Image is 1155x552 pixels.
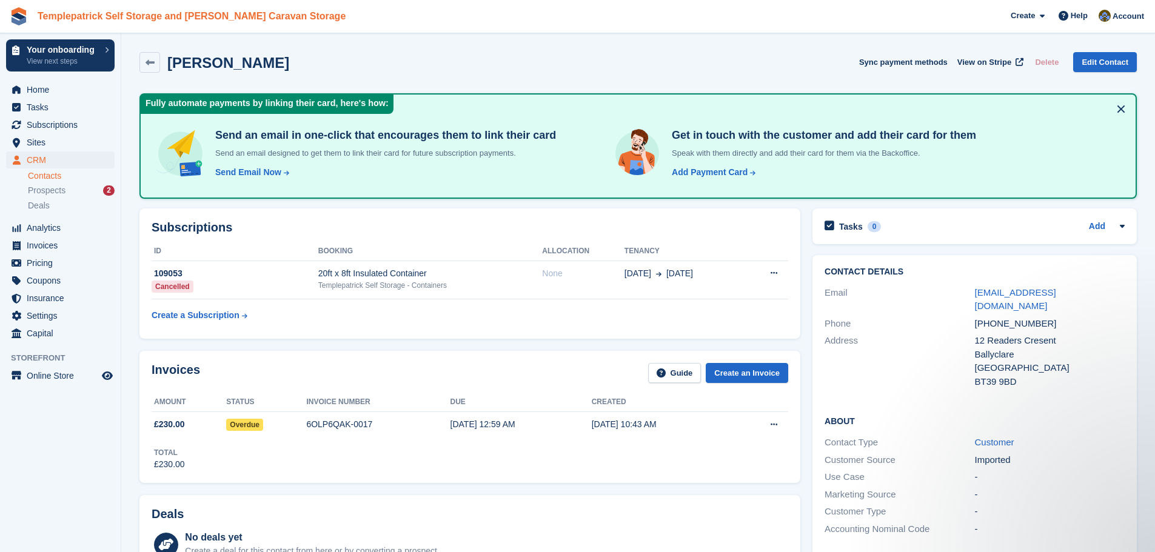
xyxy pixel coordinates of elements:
[6,237,115,254] a: menu
[318,242,543,261] th: Booking
[152,393,226,412] th: Amount
[975,488,1125,502] div: -
[839,221,863,232] h2: Tasks
[28,184,115,197] a: Prospects 2
[975,287,1056,311] a: [EMAIL_ADDRESS][DOMAIN_NAME]
[28,170,115,182] a: Contacts
[825,286,974,313] div: Email
[975,453,1125,467] div: Imported
[185,530,439,545] div: No deals yet
[825,267,1125,277] h2: Contact Details
[975,505,1125,519] div: -
[152,221,788,234] h2: Subscriptions
[6,219,115,236] a: menu
[542,267,624,280] div: None
[306,418,450,431] div: 6OLP6QAK-0017
[825,522,974,536] div: Accounting Nominal Code
[859,52,948,72] button: Sync payment methods
[152,304,247,327] a: Create a Subscription
[10,7,28,25] img: stora-icon-8386f47178a22dfd0bd8f6a31ec36ba5ce8667c1dd55bd0f319d3a0aa187defe.svg
[1073,52,1137,72] a: Edit Contact
[100,368,115,383] a: Preview store
[1089,220,1105,234] a: Add
[666,267,693,280] span: [DATE]
[210,147,556,159] p: Send an email designed to get them to link their card for future subscription payments.
[825,436,974,450] div: Contact Type
[27,367,99,384] span: Online Store
[167,55,289,71] h2: [PERSON_NAME]
[27,237,99,254] span: Invoices
[975,348,1125,362] div: Ballyclare
[27,134,99,151] span: Sites
[6,272,115,289] a: menu
[825,470,974,484] div: Use Case
[27,45,99,54] p: Your onboarding
[33,6,350,26] a: Templepatrick Self Storage and [PERSON_NAME] Caravan Storage
[957,56,1011,68] span: View on Stripe
[6,307,115,324] a: menu
[226,419,263,431] span: Overdue
[624,242,744,261] th: Tenancy
[27,151,99,168] span: CRM
[1113,10,1144,22] span: Account
[152,309,239,322] div: Create a Subscription
[6,290,115,307] a: menu
[1071,10,1088,22] span: Help
[27,81,99,98] span: Home
[152,281,193,293] div: Cancelled
[27,56,99,67] p: View next steps
[226,393,306,412] th: Status
[28,199,115,212] a: Deals
[154,447,185,458] div: Total
[6,367,115,384] a: menu
[6,39,115,71] a: Your onboarding View next steps
[542,242,624,261] th: Allocation
[6,325,115,342] a: menu
[103,185,115,196] div: 2
[152,267,318,280] div: 109053
[667,147,976,159] p: Speak with them directly and add their card for them via the Backoffice.
[154,418,185,431] span: £230.00
[648,363,701,383] a: Guide
[27,272,99,289] span: Coupons
[6,134,115,151] a: menu
[592,418,733,431] div: [DATE] 10:43 AM
[210,128,556,142] h4: Send an email in one-click that encourages them to link their card
[825,505,974,519] div: Customer Type
[975,334,1125,348] div: 12 Readers Cresent
[825,453,974,467] div: Customer Source
[141,95,393,114] div: Fully automate payments by linking their card, here's how:
[450,393,592,412] th: Due
[152,363,200,383] h2: Invoices
[825,334,974,388] div: Address
[27,116,99,133] span: Subscriptions
[318,280,543,291] div: Templepatrick Self Storage - Containers
[667,166,757,179] a: Add Payment Card
[592,393,733,412] th: Created
[624,267,651,280] span: [DATE]
[27,219,99,236] span: Analytics
[27,290,99,307] span: Insurance
[27,325,99,342] span: Capital
[11,352,121,364] span: Storefront
[612,128,662,178] img: get-in-touch-e3e95b6451f4e49772a6039d3abdde126589d6f45a760754adfa51be33bf0f70.svg
[6,81,115,98] a: menu
[28,185,65,196] span: Prospects
[6,116,115,133] a: menu
[306,393,450,412] th: Invoice number
[27,99,99,116] span: Tasks
[28,200,50,211] span: Deals
[975,522,1125,536] div: -
[825,488,974,502] div: Marketing Source
[975,375,1125,389] div: BT39 9BD
[975,361,1125,375] div: [GEOGRAPHIC_DATA]
[952,52,1026,72] a: View on Stripe
[975,437,1014,447] a: Customer
[154,458,185,471] div: £230.00
[27,254,99,271] span: Pricing
[152,242,318,261] th: ID
[667,128,976,142] h4: Get in touch with the customer and add their card for them
[672,166,748,179] div: Add Payment Card
[825,414,1125,427] h2: About
[6,254,115,271] a: menu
